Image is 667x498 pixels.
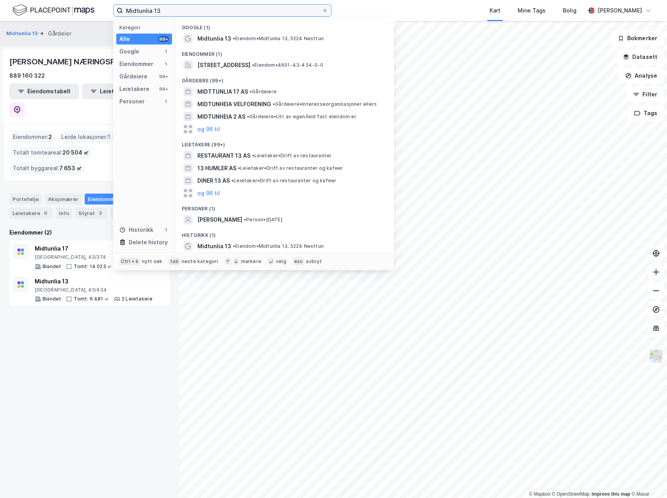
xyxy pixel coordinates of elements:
span: 20 504 ㎡ [62,148,89,157]
span: Leietaker • Drift av restauranter og kafeer [231,178,336,184]
a: OpenStreetMap [552,491,590,497]
span: Midtunlia 13 [197,34,231,43]
div: Mine Tags [518,6,546,15]
span: RESTAURANT 13 AS [197,151,250,160]
span: [STREET_ADDRESS] [197,60,250,70]
span: • [238,165,240,171]
span: Eiendom • 4601-43-434-0-0 [252,62,323,68]
div: Tomt: 6 481 ㎡ [74,296,109,302]
span: Gårdeiere • Interesseorganisasjoner ellers [273,101,377,107]
button: Analyse [619,68,664,84]
button: Bokmerker [611,30,664,46]
span: Midtunlia 13 [197,242,231,251]
span: • [252,153,254,158]
div: Personer (1) [176,199,394,213]
div: 889 160 322 [9,71,45,80]
span: Gårdeiere [250,89,277,95]
span: Eiendom • Midtunlia 13, 5224 Nesttun [233,243,324,249]
div: Eiendommer : [10,131,55,143]
span: MIDTUNHEIA 2 AS [197,112,245,121]
div: [PERSON_NAME] NÆRINGSPARK AS [9,55,143,68]
div: Midtunlia 17 [35,244,156,253]
span: • [247,114,249,119]
div: Info [56,208,72,219]
div: esc [293,258,305,265]
div: Gårdeiere [119,72,147,81]
div: Google [119,47,139,56]
div: Eiendommer (1) [176,45,394,59]
a: Improve this map [592,491,630,497]
iframe: Chat Widget [628,461,667,498]
div: Alle [119,34,130,44]
div: Eiendommer [85,194,133,205]
span: MIDTTUNLIA 17 AS [197,87,248,96]
div: 99+ [158,86,169,92]
div: Blandet [43,263,61,270]
button: Tags [628,105,664,121]
div: Historikk [119,225,153,235]
button: Filter [626,87,664,102]
div: Leietakere (99+) [176,135,394,149]
div: 2 Leietakere [122,296,153,302]
div: 1 [163,98,169,105]
div: Gårdeier [48,29,71,38]
div: 1 [163,227,169,233]
span: 1 [108,132,110,142]
div: Styret [75,208,107,219]
div: Midtunlia 13 [35,277,153,286]
span: Leietaker • Drift av restauranter [252,153,332,159]
span: DINER 13 AS [197,176,230,185]
span: Gårdeiere • Utl. av egen/leid fast eiendom el. [247,114,357,120]
div: neste kategori [182,258,218,265]
div: nytt søk [142,258,163,265]
span: [PERSON_NAME] [197,215,242,224]
div: Leietakere [9,208,53,219]
span: • [233,243,235,249]
div: Leide lokasjoner : [58,131,114,143]
span: • [250,89,252,94]
span: • [231,178,234,183]
div: Eiendommer (2) [9,228,170,237]
span: 13 HUMLER AS [197,164,236,173]
img: Z [649,349,663,364]
span: Eiendom • Midtunlia 13, 5224 Nesttun [233,36,324,42]
span: Person • [DATE] [244,217,282,223]
span: 7 653 ㎡ [59,164,82,173]
div: Kategori [119,25,172,30]
button: Leietakertabell [82,84,151,99]
span: 2 [48,132,52,142]
div: 9 [42,209,50,217]
span: • [244,217,246,222]
div: Blandet [43,296,61,302]
div: Totalt tomteareal : [10,146,92,159]
div: Google (1) [176,18,394,32]
span: • [273,101,275,107]
input: Søk på adresse, matrikkel, gårdeiere, leietakere eller personer [123,5,322,16]
div: Gårdeiere (99+) [176,71,394,85]
span: • [233,36,235,41]
div: Delete history [129,238,168,247]
div: 3 [96,209,104,217]
span: • [252,62,254,68]
span: Leietaker • Drift av restauranter og kafeer [238,165,343,171]
div: [GEOGRAPHIC_DATA], 43/374 [35,254,156,260]
div: 99+ [158,36,169,42]
div: 1 [163,61,169,67]
div: Eiendommer [119,59,153,69]
img: logo.f888ab2527a4732fd821a326f86c7f29.svg [12,4,94,17]
div: 99+ [158,73,169,80]
div: Portefølje [9,194,42,205]
div: Historikk (1) [176,226,394,240]
button: Midtunlia 13 [6,30,39,37]
span: MIDTUNHEIA VELFORENING [197,100,271,109]
button: Datasett [616,49,664,65]
button: og 96 til [197,189,220,198]
div: Totalt byggareal : [10,162,85,174]
div: avbryt [306,258,322,265]
div: Aksjonærer [45,194,82,205]
button: og 96 til [197,124,220,134]
div: markere [241,258,261,265]
div: tab [169,258,180,265]
div: Transaksjoner [110,208,164,219]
